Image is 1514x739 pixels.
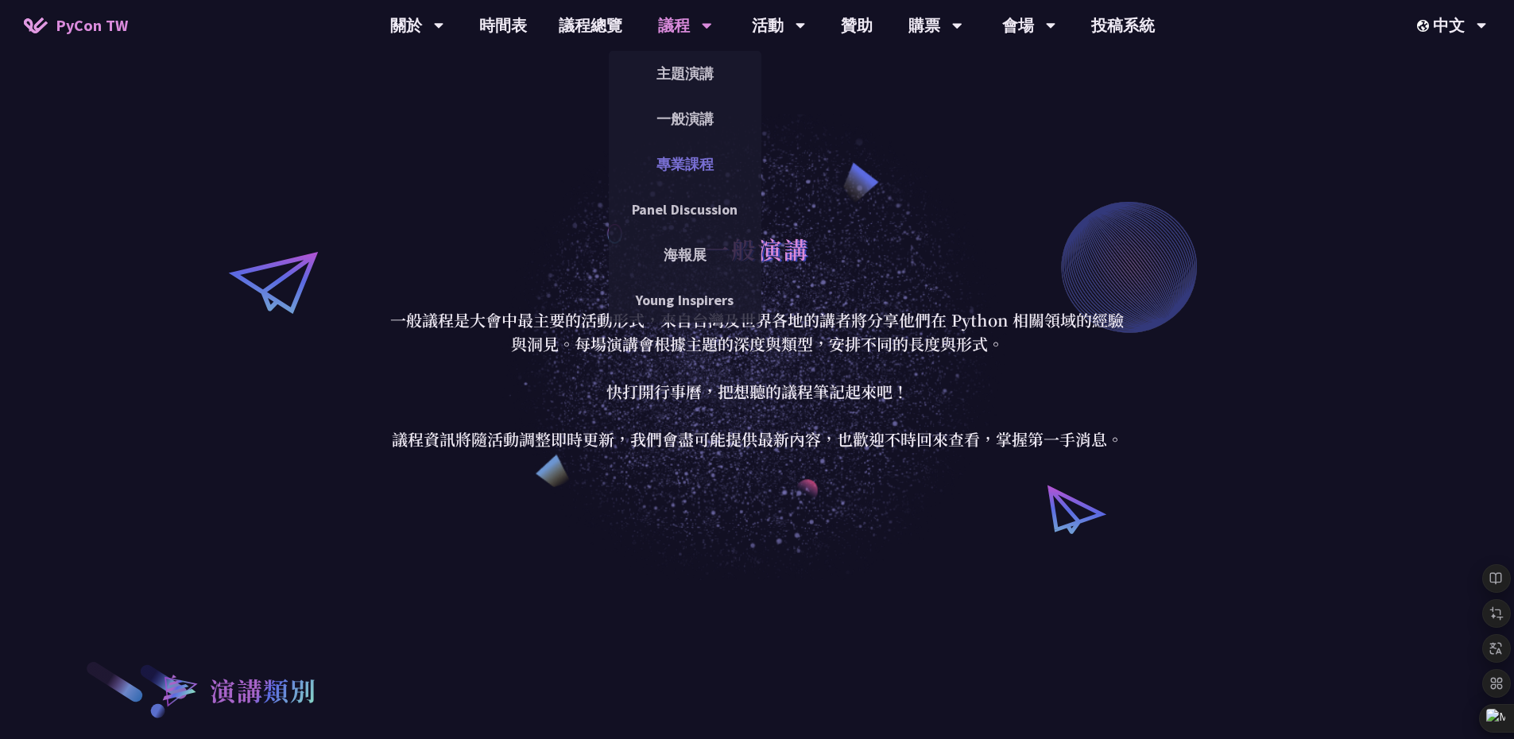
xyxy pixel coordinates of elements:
[24,17,48,33] img: Home icon of PyCon TW 2025
[1417,20,1433,32] img: Locale Icon
[146,660,210,720] img: heading-bullet
[609,236,761,273] a: 海報展
[210,671,316,709] h2: 演講類別
[609,191,761,228] a: Panel Discussion
[388,308,1127,451] p: 一般議程是大會中最主要的活動形式，來自台灣及世界各地的講者將分享他們在 Python 相關領域的經驗與洞見。每場演講會根據主題的深度與類型，安排不同的長度與形式。 快打開行事曆，把想聽的議程筆記...
[609,55,761,92] a: 主題演講
[609,100,761,137] a: 一般演講
[56,14,128,37] span: PyCon TW
[8,6,144,45] a: PyCon TW
[609,281,761,319] a: Young Inspirers
[609,145,761,183] a: 專業課程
